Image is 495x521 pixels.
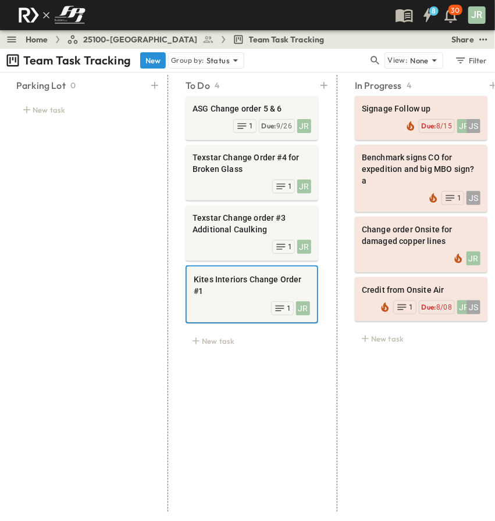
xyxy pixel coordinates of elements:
[83,34,198,45] span: 25100-[GEOGRAPHIC_DATA]
[436,303,452,311] span: 8/08
[297,240,311,254] div: JR
[249,121,253,131] span: 1
[466,191,480,205] div: JS
[466,119,480,133] div: JS
[355,330,487,347] div: New task
[476,33,490,46] button: test
[387,54,408,67] p: View:
[422,121,436,130] span: Due:
[14,3,90,27] img: c8d7d1ed905e502e8f77bf7063faec64e13b34fdb1f2bdd94b0e311fc34f8000.png
[362,284,480,296] span: Credit from Onsite Air
[457,119,471,133] div: JR
[193,103,311,114] span: ASG Change order 5 & 6
[410,55,429,66] p: None
[288,182,292,191] span: 1
[454,54,487,67] div: Filter
[457,300,471,314] div: JR
[466,300,480,314] div: JS
[262,121,276,130] span: Due:
[451,6,460,15] p: 30
[436,122,452,130] span: 8/15
[16,78,66,92] p: Parking Lot
[16,102,149,118] div: New task
[193,152,311,175] span: Texstar Change Order #4 for Broken Glass
[297,119,311,133] div: JR
[432,6,436,16] h6: 8
[362,103,480,114] span: Signage Follow up
[194,274,310,297] span: Kites Interiors Change Order #1
[457,193,461,203] span: 1
[70,80,76,91] p: 0
[23,52,131,69] p: Team Task Tracking
[297,179,311,193] div: JR
[468,6,486,24] div: JR
[355,78,402,92] p: In Progress
[422,303,436,311] span: Due:
[287,304,291,313] span: 1
[451,34,474,45] div: Share
[407,80,411,91] p: 4
[362,224,480,247] span: Change order Onsite for damaged copper lines
[186,333,318,349] div: New task
[296,301,310,315] div: JR
[409,303,413,312] span: 1
[276,122,292,130] span: 9/26
[193,212,311,235] span: Texstar Change order #3 Additional Caulking
[26,34,332,45] nav: breadcrumbs
[466,251,480,265] div: JR
[215,80,219,91] p: 4
[26,34,48,45] a: Home
[206,55,230,66] p: Status
[288,242,292,251] span: 1
[362,152,480,186] span: Benchmark signs CO for expedition and big MBO sign? a
[249,34,325,45] span: Team Task Tracking
[186,78,210,92] p: To Do
[140,52,166,69] button: New
[171,55,204,66] p: Group by:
